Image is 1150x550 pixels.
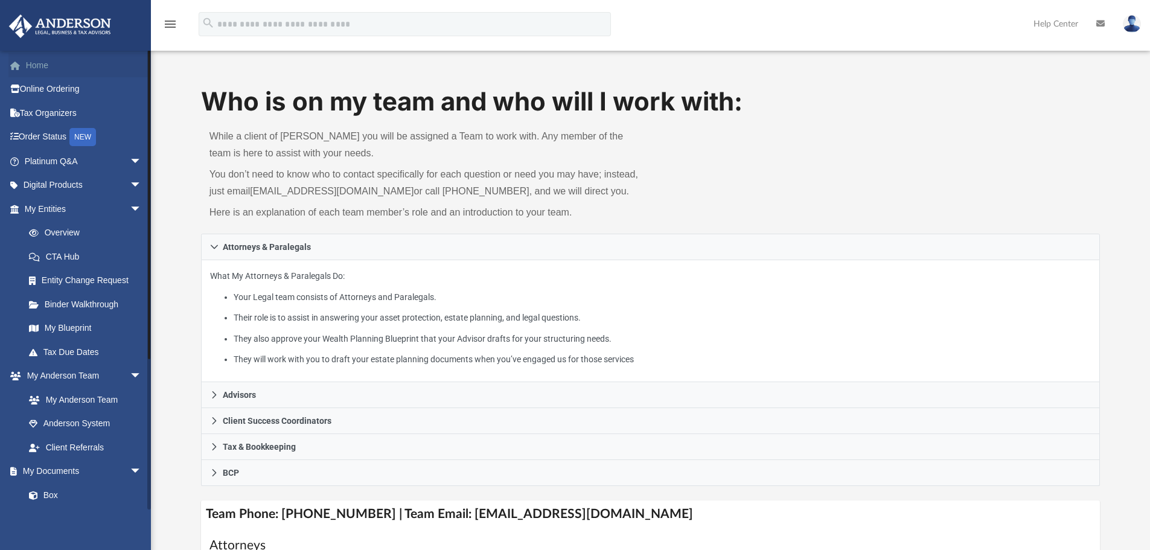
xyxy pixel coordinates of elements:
[234,352,1091,367] li: They will work with you to draft your estate planning documents when you’ve engaged us for those ...
[201,460,1100,486] a: BCP
[201,408,1100,434] a: Client Success Coordinators
[17,292,160,316] a: Binder Walkthrough
[8,459,154,484] a: My Documentsarrow_drop_down
[201,260,1100,383] div: Attorneys & Paralegals
[234,331,1091,347] li: They also approve your Wealth Planning Blueprint that your Advisor drafts for your structuring ne...
[17,435,154,459] a: Client Referrals
[234,290,1091,305] li: Your Legal team consists of Attorneys and Paralegals.
[223,391,256,399] span: Advisors
[201,500,1100,528] h4: Team Phone: [PHONE_NUMBER] | Team Email: [EMAIL_ADDRESS][DOMAIN_NAME]
[209,166,642,200] p: You don’t need to know who to contact specifically for each question or need you may have; instea...
[130,459,154,484] span: arrow_drop_down
[8,364,154,388] a: My Anderson Teamarrow_drop_down
[209,204,642,221] p: Here is an explanation of each team member’s role and an introduction to your team.
[163,17,177,31] i: menu
[234,310,1091,325] li: Their role is to assist in answering your asset protection, estate planning, and legal questions.
[69,128,96,146] div: NEW
[130,173,154,198] span: arrow_drop_down
[223,243,311,251] span: Attorneys & Paralegals
[210,269,1091,367] p: What My Attorneys & Paralegals Do:
[17,483,148,507] a: Box
[5,14,115,38] img: Anderson Advisors Platinum Portal
[8,77,160,101] a: Online Ordering
[8,125,160,150] a: Order StatusNEW
[201,234,1100,260] a: Attorneys & Paralegals
[17,269,160,293] a: Entity Change Request
[17,340,160,364] a: Tax Due Dates
[223,417,331,425] span: Client Success Coordinators
[17,245,160,269] a: CTA Hub
[209,128,642,162] p: While a client of [PERSON_NAME] you will be assigned a Team to work with. Any member of the team ...
[250,186,414,196] a: [EMAIL_ADDRESS][DOMAIN_NAME]
[17,412,154,436] a: Anderson System
[8,173,160,197] a: Digital Productsarrow_drop_down
[17,388,148,412] a: My Anderson Team
[223,443,296,451] span: Tax & Bookkeeping
[202,16,215,30] i: search
[17,316,154,341] a: My Blueprint
[8,101,160,125] a: Tax Organizers
[17,507,154,531] a: Meeting Minutes
[130,197,154,222] span: arrow_drop_down
[130,364,154,389] span: arrow_drop_down
[201,382,1100,408] a: Advisors
[201,84,1100,120] h1: Who is on my team and who will I work with:
[17,221,160,245] a: Overview
[8,149,160,173] a: Platinum Q&Aarrow_drop_down
[223,468,239,477] span: BCP
[201,434,1100,460] a: Tax & Bookkeeping
[1123,15,1141,33] img: User Pic
[163,23,177,31] a: menu
[130,149,154,174] span: arrow_drop_down
[8,197,160,221] a: My Entitiesarrow_drop_down
[8,53,160,77] a: Home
